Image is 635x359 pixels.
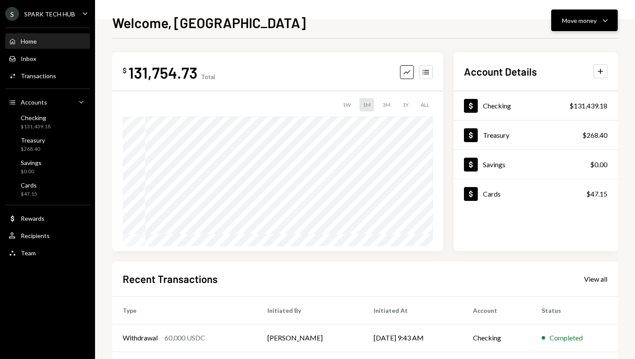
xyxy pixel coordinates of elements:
[5,228,90,243] a: Recipients
[590,159,607,170] div: $0.00
[123,66,127,75] div: $
[399,98,412,111] div: 1Y
[454,91,618,120] a: Checking$131,439.18
[463,296,531,324] th: Account
[21,249,36,257] div: Team
[21,232,50,239] div: Recipients
[549,333,583,343] div: Completed
[5,179,90,200] a: Cards$47.15
[584,275,607,283] div: View all
[483,102,511,110] div: Checking
[363,324,463,352] td: [DATE] 9:43 AM
[123,272,218,286] h2: Recent Transactions
[454,179,618,208] a: Cards$47.15
[454,150,618,179] a: Savings$0.00
[5,245,90,261] a: Team
[417,98,433,111] div: ALL
[5,156,90,177] a: Savings$0.00
[21,98,47,106] div: Accounts
[5,68,90,83] a: Transactions
[21,146,45,153] div: $268.40
[531,296,618,324] th: Status
[483,160,505,168] div: Savings
[454,121,618,149] a: Treasury$268.40
[5,134,90,155] a: Treasury$268.40
[21,159,41,166] div: Savings
[5,94,90,110] a: Accounts
[483,190,501,198] div: Cards
[201,73,215,80] div: Total
[379,98,394,111] div: 3M
[128,63,197,82] div: 131,754.73
[21,38,37,45] div: Home
[21,215,44,222] div: Rewards
[551,10,618,31] button: Move money
[257,324,364,352] td: [PERSON_NAME]
[584,274,607,283] a: View all
[5,210,90,226] a: Rewards
[5,51,90,66] a: Inbox
[363,296,463,324] th: Initiated At
[112,14,306,31] h1: Welcome, [GEOGRAPHIC_DATA]
[464,64,537,79] h2: Account Details
[339,98,354,111] div: 1W
[165,333,205,343] div: 60,000 USDC
[5,33,90,49] a: Home
[21,55,36,62] div: Inbox
[21,114,51,121] div: Checking
[123,333,158,343] div: Withdrawal
[21,72,56,79] div: Transactions
[21,137,45,144] div: Treasury
[21,123,51,130] div: $131,439.18
[5,111,90,132] a: Checking$131,439.18
[257,296,364,324] th: Initiated By
[21,181,37,189] div: Cards
[463,324,531,352] td: Checking
[5,7,19,21] div: S
[586,189,607,199] div: $47.15
[21,191,37,198] div: $47.15
[582,130,607,140] div: $268.40
[21,168,41,175] div: $0.00
[359,98,374,111] div: 1M
[562,16,597,25] div: Move money
[483,131,509,139] div: Treasury
[112,296,257,324] th: Type
[24,10,75,18] div: SPARK TECH HUB
[569,101,607,111] div: $131,439.18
